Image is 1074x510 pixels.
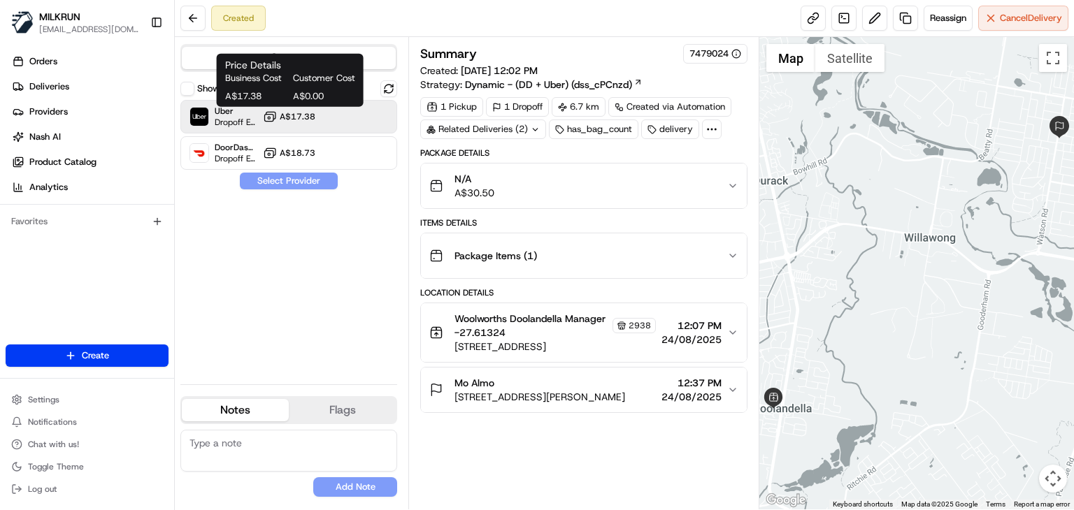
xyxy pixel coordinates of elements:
span: 24/08/2025 [661,390,722,404]
a: Terms (opens in new tab) [986,500,1005,508]
button: Toggle Theme [6,457,169,476]
h3: Summary [420,48,477,60]
span: Dropoff ETA 47 minutes [215,153,257,164]
button: Keyboard shortcuts [833,500,893,509]
span: Package Items ( 1 ) [454,249,537,263]
span: A$17.38 [225,90,287,103]
h1: Price Details [225,58,355,72]
span: Mo Almo [454,376,494,390]
div: Package Details [420,147,747,159]
span: Business Cost [225,72,287,85]
span: Dropoff ETA 32 minutes [215,117,257,128]
span: 24/08/2025 [661,333,722,347]
button: Show street map [766,44,815,72]
div: 6.7 km [552,97,606,117]
button: MILKRUNMILKRUN[EMAIL_ADDRESS][DOMAIN_NAME] [6,6,145,39]
button: CancelDelivery [978,6,1068,31]
span: 12:37 PM [661,376,722,390]
div: Favorites [6,210,169,233]
span: [STREET_ADDRESS][PERSON_NAME] [454,390,625,404]
label: Show unavailable [197,82,268,95]
span: [DATE] 12:02 PM [461,64,538,77]
button: A$18.73 [263,146,315,160]
img: DoorDash Drive [190,144,208,162]
span: Cancel Delivery [1000,12,1062,24]
span: Dynamic - (DD + Uber) (dss_cPCnzd) [465,78,632,92]
span: Created: [420,64,538,78]
span: Analytics [29,181,68,194]
div: 1 Dropoff [486,97,549,117]
button: Toggle fullscreen view [1039,44,1067,72]
span: A$18.73 [280,147,315,159]
a: Report a map error [1014,500,1070,508]
button: Mo Almo[STREET_ADDRESS][PERSON_NAME]12:37 PM24/08/2025 [421,367,747,412]
button: Quotes [182,47,396,69]
a: Dynamic - (DD + Uber) (dss_cPCnzd) [465,78,643,92]
span: Orders [29,55,57,68]
div: Strategy: [420,78,643,92]
span: [STREET_ADDRESS] [454,340,656,354]
button: Flags [289,399,396,421]
span: 2938 [629,320,651,331]
div: Items Details [420,217,747,228]
span: Chat with us! [28,439,79,450]
span: A$0.00 [293,90,355,103]
a: Created via Automation [608,97,731,117]
span: Product Catalog [29,156,96,168]
a: Providers [6,101,174,123]
span: N/A [454,172,494,186]
button: MILKRUN [39,10,80,24]
span: DoorDash Drive [215,142,257,153]
span: Deliveries [29,80,69,93]
button: Reassign [924,6,973,31]
span: Woolworths Doolandella Manager -27.61324 [454,312,610,340]
div: Related Deliveries (2) [420,119,546,139]
div: delivery [641,119,699,139]
div: has_bag_count [549,119,638,139]
span: Nash AI [29,131,61,143]
a: Nash AI [6,126,174,148]
span: Uber [215,105,257,117]
a: Deliveries [6,75,174,98]
button: Map camera controls [1039,465,1067,493]
span: A$30.50 [454,186,494,200]
button: Log out [6,479,169,499]
a: Analytics [6,176,174,198]
button: Notes [182,399,289,421]
img: Google [763,491,809,509]
span: Reassign [930,12,966,24]
img: MILKRUN [11,11,34,34]
span: Providers [29,105,68,118]
button: Settings [6,390,169,409]
a: Orders [6,50,174,73]
button: 7479024 [689,48,741,60]
button: A$17.38 [263,110,315,124]
div: Location Details [420,287,747,298]
span: 12:07 PM [661,319,722,333]
button: Chat with us! [6,435,169,454]
button: Show satellite imagery [815,44,885,72]
span: Settings [28,394,59,405]
span: A$17.38 [280,111,315,122]
button: Create [6,344,169,367]
button: Notifications [6,412,169,432]
span: Customer Cost [293,72,355,85]
span: Log out [28,483,57,495]
button: Package Items (1) [421,233,747,278]
a: Product Catalog [6,151,174,173]
button: N/AA$30.50 [421,163,747,208]
a: Open this area in Google Maps (opens a new window) [763,491,809,509]
div: 1 Pickup [420,97,483,117]
span: Notifications [28,416,77,428]
span: Toggle Theme [28,461,84,472]
img: Uber [190,108,208,126]
span: Map data ©2025 Google [901,500,978,508]
button: Woolworths Doolandella Manager -27.613242938[STREET_ADDRESS]12:07 PM24/08/2025 [421,303,747,362]
button: [EMAIL_ADDRESS][DOMAIN_NAME] [39,24,139,35]
span: Create [82,349,109,362]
